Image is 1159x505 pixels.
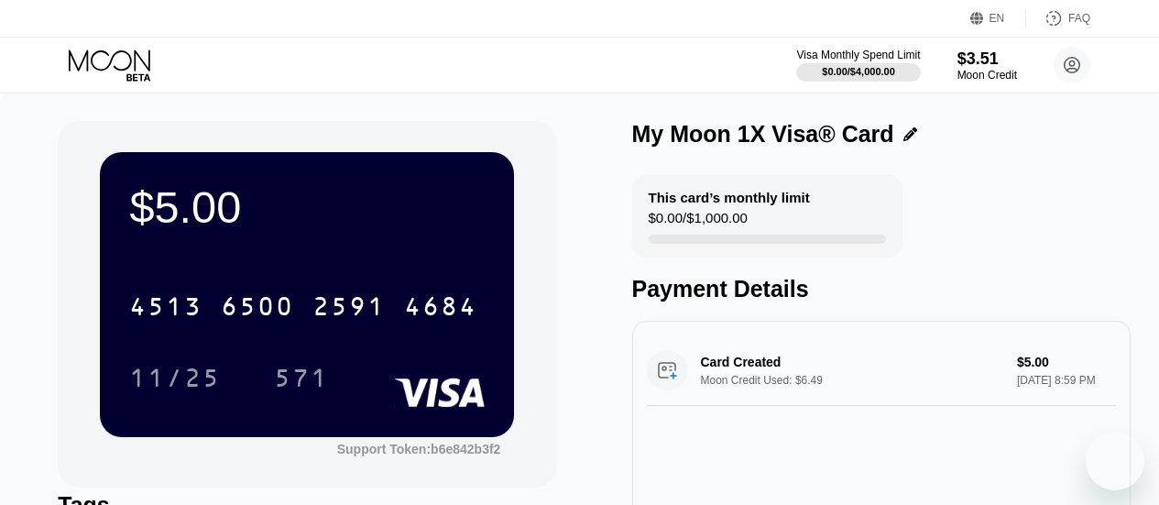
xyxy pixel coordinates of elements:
div: $5.00 [129,181,485,233]
div: 11/25 [115,355,235,401]
div: EN [970,9,1026,27]
div: 4684 [404,294,477,324]
div: $3.51Moon Credit [957,49,1017,82]
div: 4513650025914684 [118,283,488,329]
div: This card’s monthly limit [649,190,810,205]
div: FAQ [1068,12,1090,25]
div: EN [990,12,1005,25]
div: 11/25 [129,366,221,395]
div: 2591 [312,294,386,324]
div: 571 [260,355,343,401]
div: $0.00 / $4,000.00 [822,66,895,77]
div: FAQ [1026,9,1090,27]
div: 571 [274,366,329,395]
div: My Moon 1X Visa® Card [632,121,894,148]
div: $0.00 / $1,000.00 [649,210,748,235]
div: Visa Monthly Spend Limit [796,49,920,61]
div: $3.51 [957,49,1017,69]
div: 4513 [129,294,202,324]
iframe: Button to launch messaging window [1086,432,1144,490]
div: Visa Monthly Spend Limit$0.00/$4,000.00 [796,49,920,82]
div: 6500 [221,294,294,324]
div: Moon Credit [957,69,1017,82]
div: Payment Details [632,276,1131,302]
div: Support Token:b6e842b3f2 [337,442,501,456]
div: Support Token: b6e842b3f2 [337,442,501,456]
